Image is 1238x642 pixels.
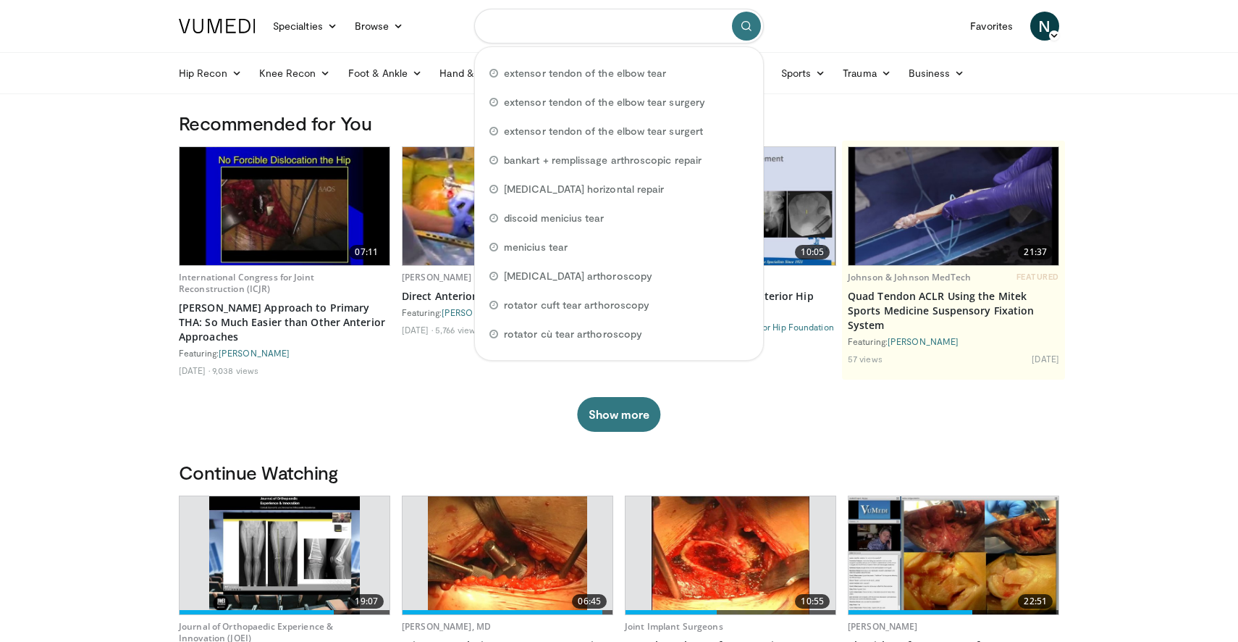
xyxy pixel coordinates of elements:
a: 22:51 [849,496,1058,614]
span: 21:37 [1018,245,1053,259]
a: Johnson & Johnson MedTech [848,271,971,283]
a: [PERSON_NAME] [402,271,472,283]
span: FEATURED [1016,272,1059,282]
span: 10:05 [795,245,830,259]
span: discoid menicius tear [504,211,604,225]
a: [PERSON_NAME] [442,307,513,317]
a: 19:07 [180,496,389,614]
li: 57 views [848,353,883,364]
a: Favorites [961,12,1022,41]
img: 39c06b77-4aaf-44b3-a7d8-092cc5de73cb.620x360_q85_upscale.jpg [180,147,389,265]
span: 06:45 [572,594,607,609]
a: Specialties [264,12,346,41]
span: rotator cuft tear arthoroscopy [504,298,649,312]
img: 263423_3.png.620x360_q85_upscale.jpg [428,496,587,614]
li: [DATE] [1032,353,1059,364]
li: 9,038 views [212,364,258,376]
a: 21:37 [849,147,1058,265]
a: [PERSON_NAME] Approach to Primary THA: So Much Easier than Other Anterior Approaches [179,301,390,344]
a: Foot & Ankle [340,59,431,88]
a: [PERSON_NAME] [219,348,290,358]
span: extensor tendon of the elbow tear surgert [504,124,703,138]
a: 10:55 [626,496,835,614]
a: International Congress for Joint Reconstruction (ICJR) [179,271,314,295]
span: bankart + remplissage arthroscopic repair [504,153,702,167]
a: 06:45 [403,496,612,614]
span: rotator cù tear arthoroscopy [504,327,642,341]
img: f68872fe-baae-48af-9603-cc8fe0a5bfea.620x360_q85_upscale.jpg [849,496,1058,614]
span: extensor tendon of the elbow tear surgery [504,95,705,109]
a: Trauma [834,59,900,88]
h3: Recommended for You [179,112,1059,135]
div: Featuring: [848,335,1059,347]
div: Featuring: [179,347,390,359]
span: extensor tendon of the elbow tear [504,66,666,80]
a: Knee Recon [250,59,340,88]
span: 19:07 [349,594,384,609]
button: Show more [577,397,660,432]
a: Business [900,59,974,88]
span: 22:51 [1018,594,1053,609]
li: [DATE] [402,324,433,335]
a: Anterior Hip Foundation [738,322,833,332]
div: Featuring: [402,307,613,318]
li: 5,766 views [435,324,480,335]
a: N [1030,12,1059,41]
a: [PERSON_NAME] [848,620,918,633]
img: b78fd9da-dc16-4fd1-a89d-538d899827f1.620x360_q85_upscale.jpg [849,147,1058,265]
h3: Continue Watching [179,461,1059,484]
a: Hip Recon [170,59,250,88]
a: Direct Anterior [MEDICAL_DATA] [402,289,613,304]
a: [PERSON_NAME] [888,336,959,346]
a: Hand & Wrist [431,59,524,88]
a: 30:29 [403,147,612,265]
img: 1f389dbd-5e10-4ad3-8093-bf1c47d23e94.620x360_q85_upscale.jpg [209,496,359,614]
a: Joint Implant Surgeons [625,620,723,633]
a: Sports [772,59,835,88]
span: [MEDICAL_DATA] arthoroscopy [504,269,652,283]
a: Quad Tendon ACLR Using the Mitek Sports Medicine Suspensory Fixation System [848,289,1059,333]
img: 012d997d-19c4-4fc7-adff-bcd4bf1aa9be.620x360_q85_upscale.jpg [403,147,612,265]
span: [MEDICAL_DATA] horizontal repair [504,182,664,196]
a: Browse [346,12,413,41]
input: Search topics, interventions [474,9,764,43]
img: 314571_3.png.620x360_q85_upscale.jpg [652,496,809,614]
a: 07:11 [180,147,389,265]
a: [PERSON_NAME], MD [402,620,491,633]
li: [DATE] [179,364,210,376]
span: 10:55 [795,594,830,609]
img: VuMedi Logo [179,19,256,33]
span: menicius tear [504,240,568,254]
span: 07:11 [349,245,384,259]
